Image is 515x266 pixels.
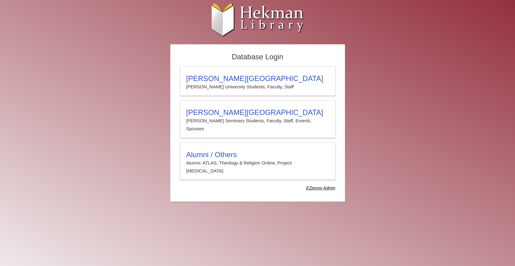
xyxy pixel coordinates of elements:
[186,159,329,175] p: Alumni: ATLAS, Theology & Religion Online, Project [MEDICAL_DATA]
[306,186,335,190] dfn: Use Alumni login
[186,74,329,83] h3: [PERSON_NAME][GEOGRAPHIC_DATA]
[177,51,339,63] h2: Database Login
[186,117,329,133] p: [PERSON_NAME] Seminary Students, Faculty, Staff, Emeriti, Spouses
[186,150,329,175] summary: Alumni / OthersAlumni: ATLAS, Theology & Religion Online, Project [MEDICAL_DATA]
[186,83,329,91] p: [PERSON_NAME] University Students, Faculty, Staff
[186,150,329,159] h3: Alumni / Others
[180,66,335,96] a: [PERSON_NAME][GEOGRAPHIC_DATA][PERSON_NAME] University Students, Faculty, Staff
[180,100,335,138] a: [PERSON_NAME][GEOGRAPHIC_DATA][PERSON_NAME] Seminary Students, Faculty, Staff, Emeriti, Spouses
[186,108,329,117] h3: [PERSON_NAME][GEOGRAPHIC_DATA]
